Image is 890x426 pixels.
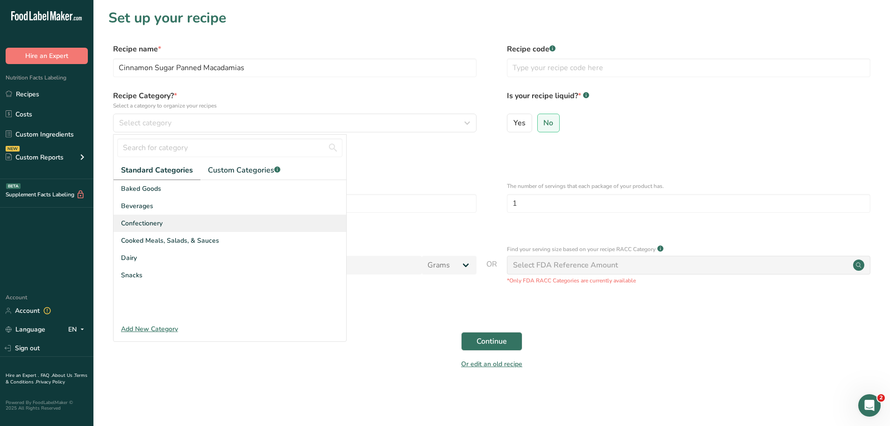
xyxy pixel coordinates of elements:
[461,332,522,351] button: Continue
[208,165,280,176] span: Custom Categories
[513,260,618,271] div: Select FDA Reference Amount
[461,360,522,368] a: Or edit an old recipe
[507,182,870,190] p: The number of servings that each package of your product has.
[114,324,346,334] div: Add New Category
[113,58,477,77] input: Type your recipe name here
[41,372,52,379] a: FAQ .
[121,253,137,263] span: Dairy
[877,394,885,402] span: 2
[121,165,193,176] span: Standard Categories
[108,7,875,29] h1: Set up your recipe
[121,218,163,228] span: Confectionery
[486,259,497,285] span: OR
[507,90,870,110] label: Is your recipe liquid?
[121,201,153,211] span: Beverages
[543,118,553,128] span: No
[6,372,87,385] a: Terms & Conditions .
[507,276,870,285] p: *Only FDA RACC Categories are currently available
[858,394,881,417] iframe: Intercom live chat
[6,152,64,162] div: Custom Reports
[6,48,88,64] button: Hire an Expert
[477,336,507,347] span: Continue
[52,372,74,379] a: About Us .
[68,324,88,335] div: EN
[113,114,477,132] button: Select category
[6,183,21,189] div: BETA
[113,43,477,55] label: Recipe name
[119,117,171,129] span: Select category
[6,372,39,379] a: Hire an Expert .
[113,101,477,110] p: Select a category to organize your recipes
[121,270,142,280] span: Snacks
[6,321,45,338] a: Language
[513,118,526,128] span: Yes
[507,58,870,77] input: Type your recipe code here
[36,379,65,385] a: Privacy Policy
[6,146,20,152] div: NEW
[117,138,342,157] input: Search for category
[6,400,88,411] div: Powered By FoodLabelMaker © 2025 All Rights Reserved
[507,245,655,253] p: Find your serving size based on your recipe RACC Category
[113,90,477,110] label: Recipe Category?
[121,184,161,194] span: Baked Goods
[507,43,870,55] label: Recipe code
[121,236,219,245] span: Cooked Meals, Salads, & Sauces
